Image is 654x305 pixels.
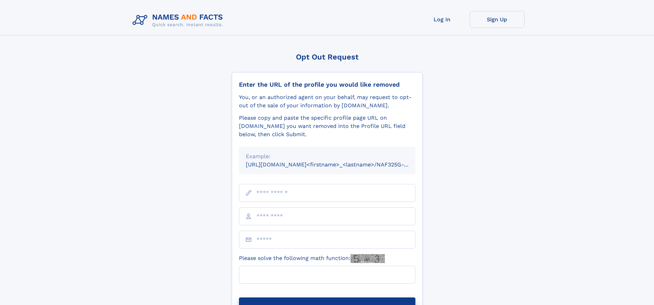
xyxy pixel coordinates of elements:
[470,11,525,28] a: Sign Up
[239,114,415,139] div: Please copy and paste the specific profile page URL on [DOMAIN_NAME] you want removed into the Pr...
[232,53,423,61] div: Opt Out Request
[239,254,385,263] label: Please solve the following math function:
[239,93,415,110] div: You, or an authorized agent on your behalf, may request to opt-out of the sale of your informatio...
[246,152,409,161] div: Example:
[130,11,229,30] img: Logo Names and Facts
[239,81,415,88] div: Enter the URL of the profile you would like removed
[246,161,428,168] small: [URL][DOMAIN_NAME]<firstname>_<lastname>/NAF325G-xxxxxxxx
[415,11,470,28] a: Log In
